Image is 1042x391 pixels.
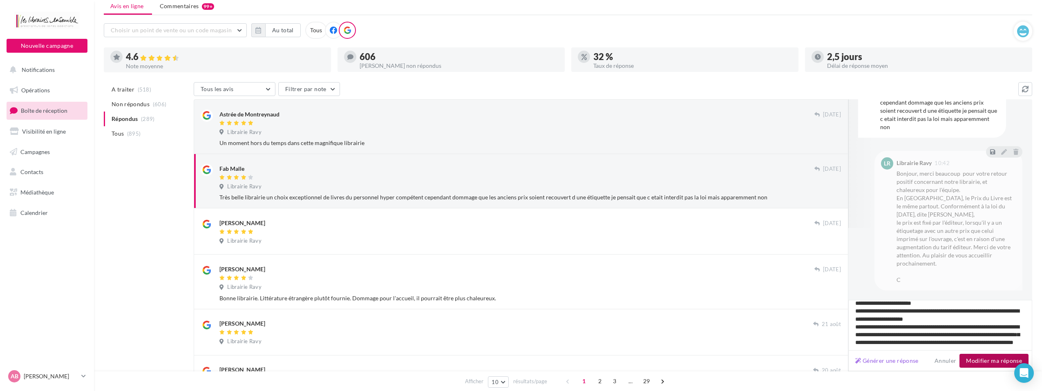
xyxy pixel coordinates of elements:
div: [PERSON_NAME] non répondus [360,63,558,69]
button: Notifications [5,61,86,78]
span: 3 [608,375,621,388]
div: Taux de réponse [593,63,792,69]
div: [PERSON_NAME] [219,219,265,227]
span: 29 [640,375,653,388]
span: Librairie Ravy [227,284,262,291]
a: Médiathèque [5,184,89,201]
button: Au total [251,23,301,37]
span: Opérations [21,87,50,94]
span: Non répondus [112,100,150,108]
span: AB [11,372,18,380]
a: AB [PERSON_NAME] [7,369,87,384]
span: Librairie Ravy [227,237,262,245]
a: Boîte de réception [5,102,89,119]
span: 21 août [822,321,841,328]
div: 4.6 [126,52,324,62]
a: Contacts [5,163,89,181]
span: Librairie Ravy [227,183,262,190]
span: Librairie Ravy [227,129,262,136]
span: 20 août [822,367,841,374]
span: Calendrier [20,209,48,216]
span: [DATE] [823,111,841,118]
span: Médiathèque [20,189,54,196]
button: Filtrer par note [278,82,340,96]
button: 10 [488,376,509,388]
div: Bonne librairie. Littérature étrangère plutôt fournie. Dommage pour l'accueil, il pourrait être p... [219,294,841,302]
span: Afficher [465,378,483,385]
div: 2,5 jours [827,52,1026,61]
div: 606 [360,52,558,61]
button: Choisir un point de vente ou un code magasin [104,23,247,37]
div: Un moment hors du temps dans cette magnifique librairie [219,139,841,147]
div: Délai de réponse moyen [827,63,1026,69]
span: [DATE] [823,266,841,273]
div: 99+ [202,3,214,10]
div: Librairie Ravy [897,160,932,166]
span: Notifications [22,66,55,73]
span: A traiter [112,85,134,94]
span: Campagnes [20,148,50,155]
button: Tous les avis [194,82,275,96]
a: Visibilité en ligne [5,123,89,140]
button: Générer une réponse [852,356,922,366]
div: Très belle librairie un choix exceptionnel de livres du personnel hyper compétent cependant domma... [219,193,841,201]
span: (606) [153,101,167,107]
span: Boîte de réception [21,107,67,114]
span: 2 [593,375,606,388]
span: Choisir un point de vente ou un code magasin [111,27,232,34]
span: LR [884,159,890,168]
span: 1 [577,375,590,388]
span: Commentaires [160,2,199,10]
p: [PERSON_NAME] [24,372,78,380]
span: résultats/page [513,378,547,385]
button: Modifier ma réponse [959,354,1029,368]
div: Très belle librairie un choix exceptionnel de livres du personnel hyper compétent cependant domma... [880,82,1000,131]
button: Annuler [931,356,959,366]
a: Campagnes [5,143,89,161]
a: Opérations [5,82,89,99]
span: Librairie Ravy [227,338,262,345]
div: Open Intercom Messenger [1014,363,1034,383]
button: Nouvelle campagne [7,39,87,53]
div: [PERSON_NAME] [219,366,265,374]
span: Tous les avis [201,85,234,92]
span: 10 [492,379,499,385]
span: Contacts [20,168,43,175]
div: Astrée de Montreynaud [219,110,280,118]
span: (518) [138,86,152,93]
span: Tous [112,130,124,138]
div: 32 % [593,52,792,61]
span: (895) [127,130,141,137]
div: [PERSON_NAME] [219,320,265,328]
span: 10:42 [935,161,950,166]
div: Bonjour, merci beaucoup pour votre retour positif concernant notre librairie, et chaleureux pour ... [897,170,1016,284]
div: Fab Malle [219,165,244,173]
span: [DATE] [823,220,841,227]
span: Visibilité en ligne [22,128,66,135]
a: Calendrier [5,204,89,221]
span: ... [624,375,637,388]
span: [DATE] [823,165,841,173]
div: [PERSON_NAME] [219,265,265,273]
button: Au total [265,23,301,37]
div: Tous [305,22,327,39]
div: Note moyenne [126,63,324,69]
